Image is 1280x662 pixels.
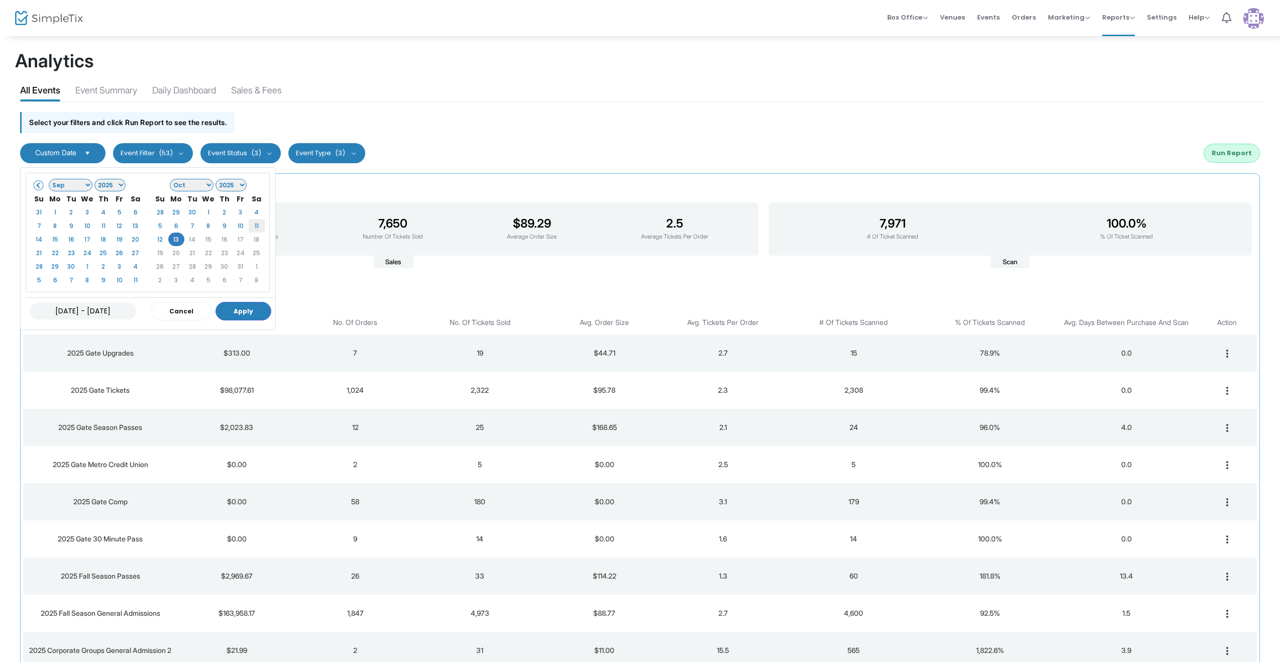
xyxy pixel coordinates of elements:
[1221,496,1233,508] mat-icon: more_vert
[95,273,112,287] td: 9
[79,246,95,260] td: 24
[333,318,377,327] span: No. Of Orders
[980,497,1000,506] span: 99.4%
[152,219,168,233] td: 5
[112,273,128,287] td: 10
[75,83,137,101] div: Event Summary
[47,273,63,287] td: 6
[249,246,265,260] td: 25
[168,205,184,219] td: 29
[79,205,95,219] td: 3
[47,260,63,273] td: 29
[216,302,271,320] button: Apply
[79,260,95,273] td: 1
[249,260,265,273] td: 1
[844,609,863,617] span: 4,600
[227,646,247,654] span: $21.99
[233,205,249,219] td: 3
[113,143,193,163] button: Event Filter(53)
[1221,533,1233,545] mat-icon: more_vert
[847,646,860,654] span: 565
[95,205,112,219] td: 4
[887,13,928,22] span: Box Office
[593,572,616,580] span: $114.22
[347,386,364,394] span: 1,024
[152,83,216,101] div: Daily Dashboard
[687,318,759,327] span: Avg. Tickets Per Order
[200,143,281,163] button: Event Status(3)
[977,5,1000,30] span: Events
[233,233,249,246] td: 17
[112,246,128,260] td: 26
[31,273,47,287] td: 5
[152,273,168,287] td: 2
[850,349,857,357] span: 15
[593,609,615,617] span: $88.77
[168,273,184,287] td: 3
[184,246,200,260] td: 21
[594,646,614,654] span: $11.00
[67,349,134,357] span: 2025 Gate Upgrades
[595,497,614,506] span: $0.00
[347,609,364,617] span: 1,847
[980,423,1000,431] span: 96.0%
[849,572,858,580] span: 60
[128,233,144,246] td: 20
[217,260,233,273] td: 30
[477,349,483,357] span: 19
[1121,460,1132,469] span: 0.0
[1121,386,1132,394] span: 0.0
[200,219,217,233] td: 8
[217,246,233,260] td: 23
[595,534,614,543] span: $0.00
[227,534,247,543] span: $0.00
[200,233,217,246] td: 15
[152,205,168,219] td: 28
[414,311,545,335] th: No. Of Tickets Sold
[231,83,282,101] div: Sales & Fees
[851,460,856,469] span: 5
[217,192,233,205] th: Th
[718,460,728,469] span: 2.5
[867,216,918,231] h3: 7,971
[251,149,261,157] span: (3)
[53,460,148,469] span: 2025 Gate Metro Credit Union
[184,205,200,219] td: 30
[373,256,413,269] span: Sales
[233,219,249,233] td: 10
[168,260,184,273] td: 27
[80,149,94,157] button: Select
[152,246,168,260] td: 19
[1120,572,1133,580] span: 13.4
[184,192,200,205] th: Tu
[940,5,965,30] span: Venues
[1221,459,1233,471] mat-icon: more_vert
[848,497,859,506] span: 179
[363,216,423,231] h3: 7,650
[1102,13,1135,22] span: Reports
[353,534,357,543] span: 9
[217,273,233,287] td: 6
[58,534,143,543] span: 2025 Gate 30 Minute Pass
[719,534,727,543] span: 1.6
[151,302,211,320] button: Cancel
[217,205,233,219] td: 2
[476,534,483,543] span: 14
[233,246,249,260] td: 24
[61,572,140,580] span: 2025 Fall Season Passes
[30,303,136,319] input: MM/DD/YYYY - MM/DD/YYYY
[71,386,130,394] span: 2025 Gate Tickets
[58,423,142,431] span: 2025 Gate Season Passes
[249,205,265,219] td: 4
[79,273,95,287] td: 8
[641,233,708,242] p: Average Tickets Per Order
[507,233,557,242] p: Average Order Size
[718,349,728,357] span: 2.7
[47,205,63,219] td: 1
[95,219,112,233] td: 11
[79,192,95,205] th: We
[850,534,857,543] span: 14
[1100,233,1153,242] p: % Of Ticket Scanned
[112,192,128,205] th: Fr
[1221,608,1233,620] mat-icon: more_vert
